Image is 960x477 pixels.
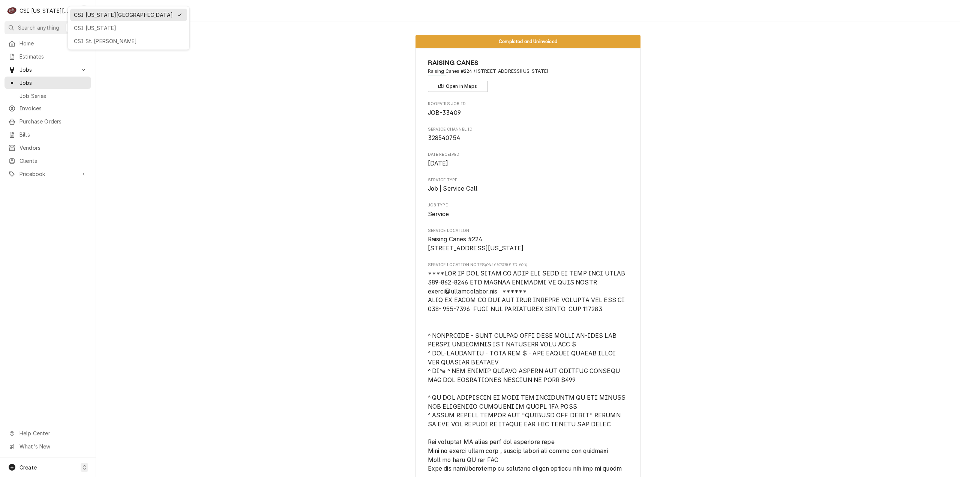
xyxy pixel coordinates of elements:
[19,92,87,100] span: Job Series
[4,90,91,102] a: Go to Job Series
[74,11,173,19] div: CSI [US_STATE][GEOGRAPHIC_DATA]
[19,79,87,87] span: Jobs
[4,77,91,89] a: Go to Jobs
[74,24,183,32] div: CSI [US_STATE]
[74,37,183,45] div: CSI St. [PERSON_NAME]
